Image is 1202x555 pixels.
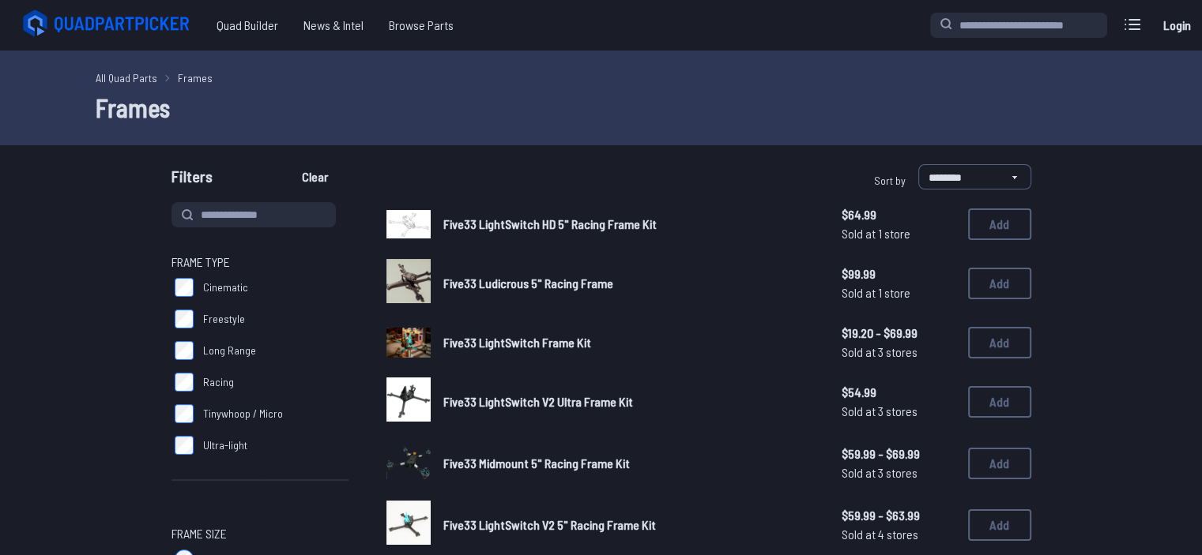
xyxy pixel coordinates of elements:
[842,402,955,421] span: Sold at 3 stores
[386,259,431,308] a: image
[443,516,816,534] a: Five33 LightSwitch V2 5" Racing Frame Kit
[203,374,234,390] span: Racing
[178,69,213,86] a: Frames
[175,404,194,423] input: Tinywhoop / Micro
[175,373,194,392] input: Racing
[1158,9,1196,41] a: Login
[443,517,656,532] span: Five33 LightSwitch V2 5" Racing Frame Kit
[386,210,431,238] img: image
[171,524,227,543] span: Frame Size
[386,377,431,422] img: image
[842,224,955,243] span: Sold at 1 store
[96,69,157,86] a: All Quad Parts
[842,264,955,283] span: $99.99
[968,208,1031,240] button: Add
[842,383,955,402] span: $54.99
[386,439,431,488] a: image
[204,9,291,41] a: Quad Builder
[291,9,376,41] a: News & Intel
[842,525,955,544] span: Sold at 4 stores
[874,174,906,187] span: Sort by
[842,283,955,302] span: Sold at 1 store
[203,343,256,358] span: Long Range
[203,311,245,327] span: Freestyle
[171,164,213,196] span: Filters
[203,279,248,295] span: Cinematic
[842,444,955,463] span: $59.99 - $69.99
[376,9,466,41] a: Browse Parts
[968,509,1031,541] button: Add
[443,394,633,409] span: Five33 LightSwitch V2 Ultra Frame Kit
[96,88,1107,126] h1: Frames
[175,436,194,455] input: Ultra-light
[175,309,194,328] input: Freestyle
[842,506,955,525] span: $59.99 - $63.99
[386,259,431,303] img: image
[386,501,431,549] a: image
[443,216,657,231] span: Five33 LightSwitch HD 5" Racing Frame Kit
[842,463,955,482] span: Sold at 3 stores
[386,202,431,246] a: image
[842,324,955,343] span: $19.20 - $69.99
[203,406,283,422] span: Tinywhoop / Micro
[968,386,1031,418] button: Add
[443,456,630,471] span: Five33 Midmount 5" Racing Frame Kit
[175,278,194,297] input: Cinematic
[386,321,431,365] a: image
[386,501,431,545] img: image
[203,437,247,453] span: Ultra-light
[443,276,613,291] span: Five33 Ludicrous 5" Racing Frame
[175,341,194,360] input: Long Range
[443,333,816,352] a: Five33 LightSwitch Frame Kit
[443,215,816,234] a: Five33 LightSwitch HD 5" Racing Frame Kit
[386,439,431,483] img: image
[968,448,1031,479] button: Add
[386,377,431,426] a: image
[443,392,816,411] a: Five33 LightSwitch V2 Ultra Frame Kit
[842,343,955,362] span: Sold at 3 stores
[288,164,341,189] button: Clear
[968,268,1031,299] button: Add
[443,335,591,350] span: Five33 LightSwitch Frame Kit
[918,164,1031,189] select: Sort by
[443,454,816,473] a: Five33 Midmount 5" Racing Frame Kit
[443,274,816,293] a: Five33 Ludicrous 5" Racing Frame
[171,253,230,272] span: Frame Type
[842,205,955,224] span: $64.99
[968,327,1031,358] button: Add
[386,328,431,357] img: image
